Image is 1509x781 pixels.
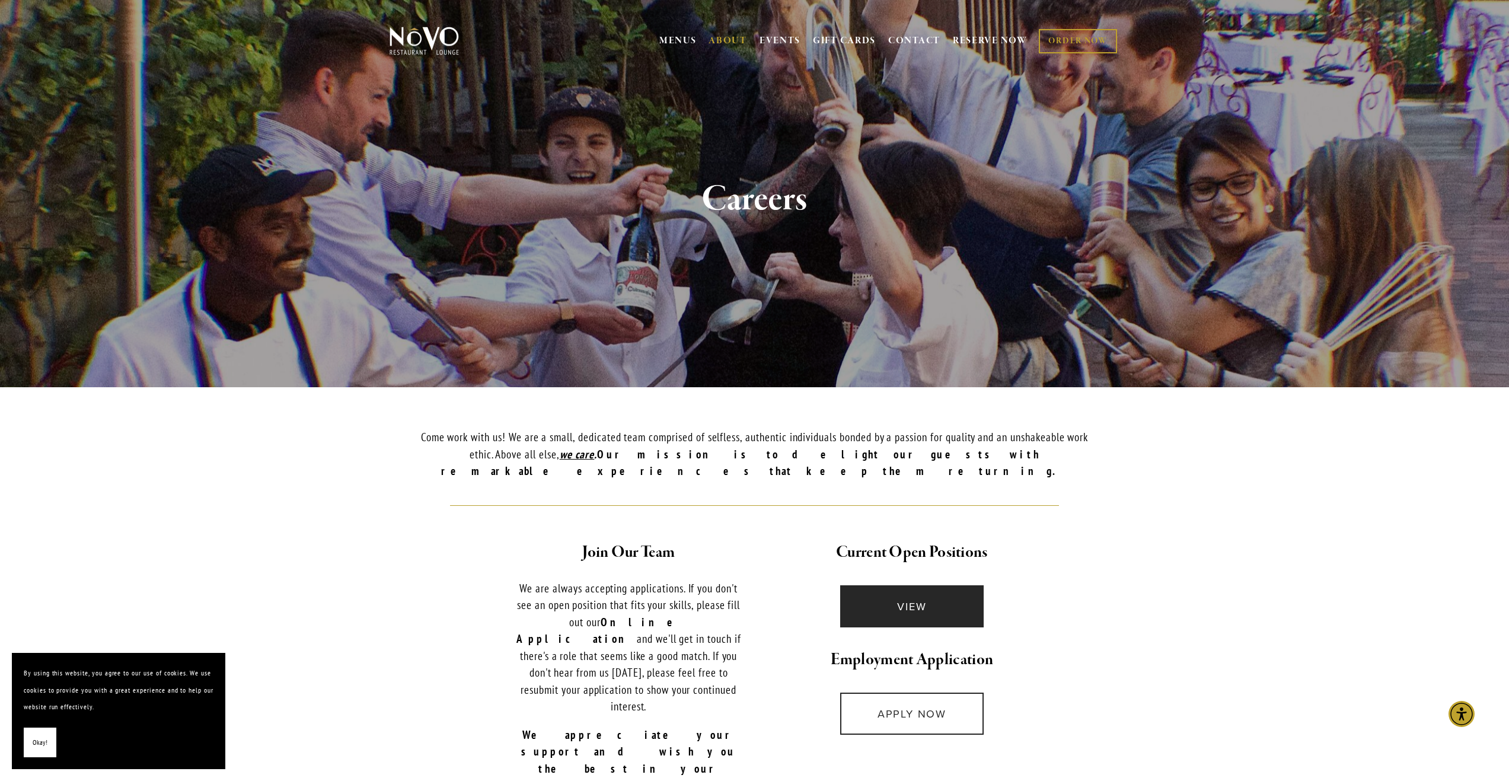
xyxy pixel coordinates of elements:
[701,177,808,222] strong: Careers
[24,665,213,716] p: By using this website, you agree to our use of cookies. We use cookies to provide you with a grea...
[813,30,876,52] a: GIFT CARDS
[836,542,988,563] strong: Current Open Positions
[594,447,597,461] em: .
[1449,701,1475,727] div: Accessibility Menu
[516,615,701,646] strong: Online Application
[840,585,984,627] a: VIEW
[831,649,994,670] strong: Employment Application
[12,653,225,769] section: Cookie banner
[24,728,56,758] button: Okay!
[387,26,461,56] img: Novo Restaurant &amp; Lounge
[840,693,984,735] a: APPLY NOW
[659,35,697,47] a: MENUS
[441,447,1068,479] strong: Our mission is to delight our guests with remarkable experiences that keep them returning.
[409,429,1100,480] p: Come work with us! We are a small, dedicated team comprised of selfless, authentic individuals bo...
[513,580,745,715] p: We are always accepting applications. If you don't see an open position that fits your skills, pl...
[953,30,1028,52] a: RESERVE NOW
[582,542,675,563] strong: Join Our Team
[1039,29,1116,53] a: ORDER NOW
[709,35,747,47] a: ABOUT
[33,734,47,751] span: Okay!
[760,35,800,47] a: EVENTS
[560,447,595,461] em: we care
[888,30,940,52] a: CONTACT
